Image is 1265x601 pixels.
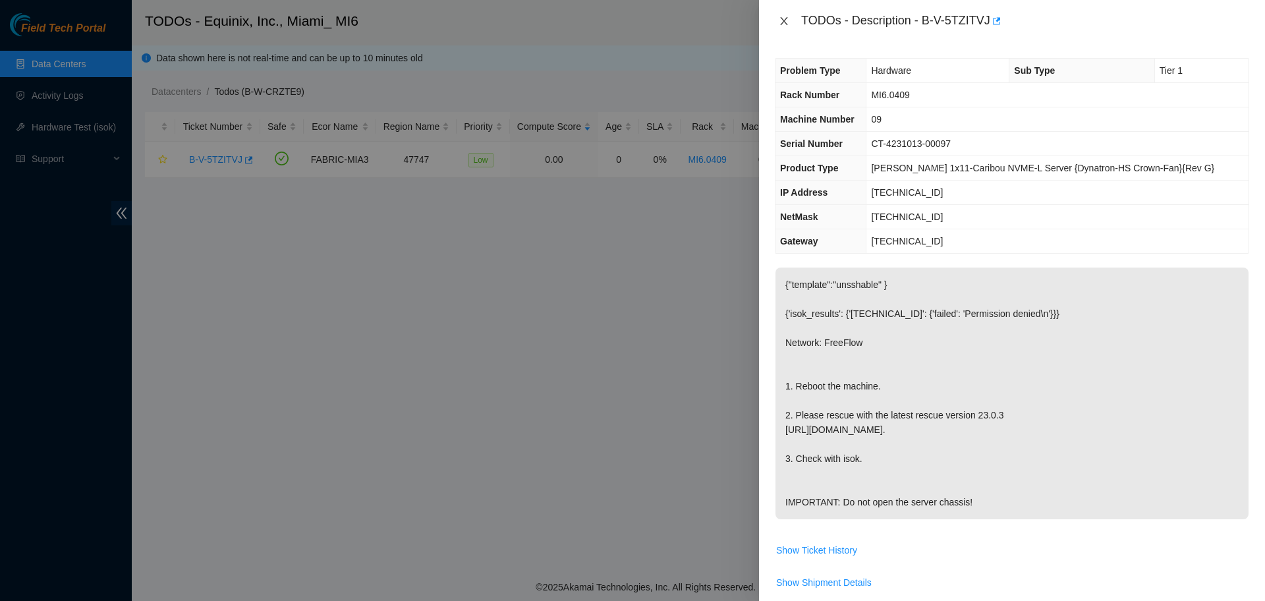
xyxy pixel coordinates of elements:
button: Close [775,15,793,28]
span: MI6.0409 [871,90,909,100]
span: Product Type [780,163,838,173]
div: TODOs - Description - B-V-5TZITVJ [801,11,1249,32]
span: Problem Type [780,65,841,76]
span: Show Shipment Details [776,575,872,590]
span: NetMask [780,212,818,222]
span: close [779,16,789,26]
span: Machine Number [780,114,855,125]
span: Sub Type [1014,65,1055,76]
span: Tier 1 [1160,65,1183,76]
span: [TECHNICAL_ID] [871,187,943,198]
span: [TECHNICAL_ID] [871,212,943,222]
span: CT-4231013-00097 [871,138,951,149]
span: Show Ticket History [776,543,857,558]
span: IP Address [780,187,828,198]
span: Rack Number [780,90,839,100]
span: Hardware [871,65,911,76]
button: Show Shipment Details [775,572,872,593]
span: Serial Number [780,138,843,149]
span: [TECHNICAL_ID] [871,236,943,246]
button: Show Ticket History [775,540,858,561]
span: [PERSON_NAME] 1x11-Caribou NVME-L Server {Dynatron-HS Crown-Fan}{Rev G} [871,163,1214,173]
p: {"template":"unsshable" } {'isok_results': {'[TECHNICAL_ID]': {'failed': 'Permission denied\n'}}}... [775,268,1249,519]
span: Gateway [780,236,818,246]
span: 09 [871,114,882,125]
